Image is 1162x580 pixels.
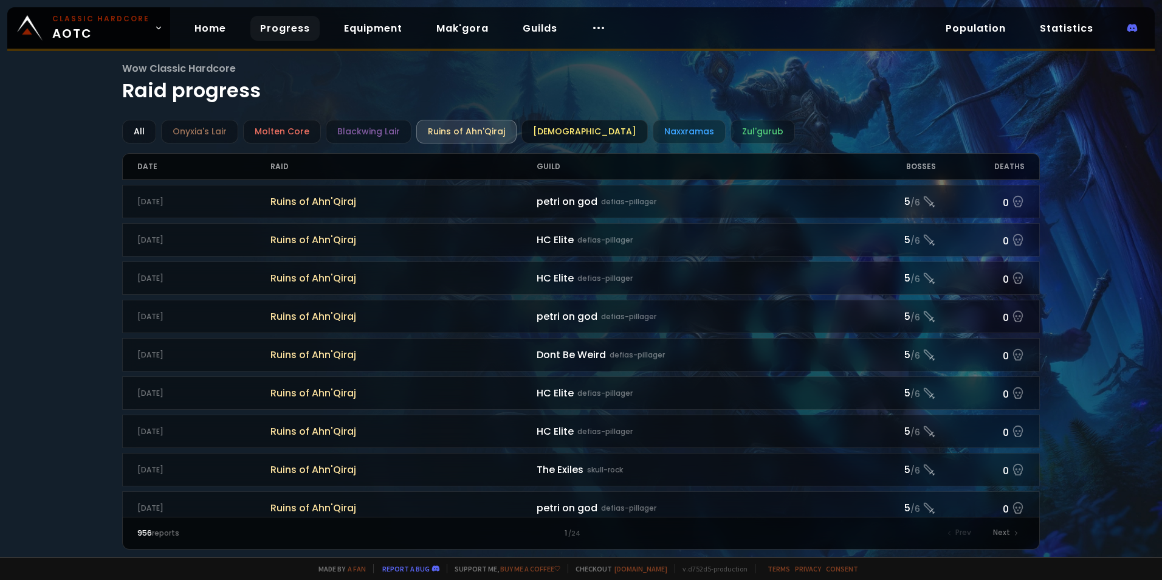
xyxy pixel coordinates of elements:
[601,196,656,207] small: defias-pillager
[910,350,920,362] small: / 6
[122,223,1040,257] a: [DATE]Ruins of Ahn'QirajHC Elitedefias-pillager5/60
[847,194,936,209] div: 5
[768,564,790,573] a: Terms
[577,235,633,246] small: defias-pillager
[847,347,936,362] div: 5
[447,564,560,573] span: Support me,
[847,462,936,477] div: 5
[270,347,537,362] span: Ruins of Ahn'Qiraj
[847,424,936,439] div: 5
[936,346,1025,364] div: 0
[348,564,366,573] a: a fan
[577,388,633,399] small: defias-pillager
[936,423,1025,440] div: 0
[936,16,1016,41] a: Population
[137,528,359,539] div: reports
[795,564,821,573] a: Privacy
[936,461,1025,478] div: 0
[513,16,567,41] a: Guilds
[122,300,1040,333] a: [DATE]Ruins of Ahn'Qirajpetri on goddefias-pillager5/60
[936,231,1025,249] div: 0
[122,261,1040,295] a: [DATE]Ruins of Ahn'QirajHC Elitedefias-pillager5/60
[122,61,1040,105] h1: Raid progress
[311,564,366,573] span: Made by
[910,197,920,209] small: / 6
[577,273,633,284] small: defias-pillager
[653,120,726,143] div: Naxxramas
[521,120,648,143] div: [DEMOGRAPHIC_DATA]
[731,120,795,143] div: Zul'gurub
[847,500,936,516] div: 5
[359,528,803,539] div: 1
[910,427,920,439] small: / 6
[847,385,936,401] div: 5
[137,464,270,475] div: [DATE]
[537,385,847,401] div: HC Elite
[601,503,656,514] small: defias-pillager
[270,462,537,477] span: Ruins of Ahn'Qiraj
[537,194,847,209] div: petri on god
[537,347,847,362] div: Dont Be Weird
[568,529,580,539] small: / 24
[137,426,270,437] div: [DATE]
[910,388,920,401] small: / 6
[122,415,1040,448] a: [DATE]Ruins of Ahn'QirajHC Elitedefias-pillager5/60
[910,465,920,477] small: / 6
[910,235,920,247] small: / 6
[137,528,152,538] span: 956
[1030,16,1103,41] a: Statistics
[537,309,847,324] div: petri on god
[936,154,1025,179] div: Deaths
[122,376,1040,410] a: [DATE]Ruins of Ahn'QirajHC Elitedefias-pillager5/60
[910,503,920,516] small: / 6
[500,564,560,573] a: Buy me a coffee
[137,235,270,246] div: [DATE]
[185,16,236,41] a: Home
[122,338,1040,371] a: [DATE]Ruins of Ahn'QirajDont Be Weirddefias-pillager5/60
[326,120,411,143] div: Blackwing Lair
[537,424,847,439] div: HC Elite
[936,269,1025,287] div: 0
[675,564,748,573] span: v. d752d5 - production
[847,154,936,179] div: Bosses
[427,16,498,41] a: Mak'gora
[270,154,537,179] div: Raid
[568,564,667,573] span: Checkout
[936,499,1025,517] div: 0
[537,500,847,516] div: petri on god
[986,525,1025,542] div: Next
[122,491,1040,525] a: [DATE]Ruins of Ahn'Qirajpetri on goddefias-pillager5/60
[936,193,1025,210] div: 0
[537,271,847,286] div: HC Elite
[847,232,936,247] div: 5
[847,309,936,324] div: 5
[270,271,537,286] span: Ruins of Ahn'Qiraj
[137,273,270,284] div: [DATE]
[122,120,156,143] div: All
[137,388,270,399] div: [DATE]
[243,120,321,143] div: Molten Core
[416,120,517,143] div: Ruins of Ahn'Qiraj
[334,16,412,41] a: Equipment
[270,424,537,439] span: Ruins of Ahn'Qiraj
[137,350,270,361] div: [DATE]
[270,194,537,209] span: Ruins of Ahn'Qiraj
[382,564,430,573] a: Report a bug
[601,311,656,322] small: defias-pillager
[52,13,150,24] small: Classic Hardcore
[270,232,537,247] span: Ruins of Ahn'Qiraj
[936,384,1025,402] div: 0
[826,564,858,573] a: Consent
[587,464,623,475] small: skull-rock
[270,500,537,516] span: Ruins of Ahn'Qiraj
[270,385,537,401] span: Ruins of Ahn'Qiraj
[936,308,1025,325] div: 0
[847,271,936,286] div: 5
[161,120,238,143] div: Onyxia's Lair
[137,311,270,322] div: [DATE]
[910,274,920,286] small: / 6
[122,61,1040,76] span: Wow Classic Hardcore
[270,309,537,324] span: Ruins of Ahn'Qiraj
[137,503,270,514] div: [DATE]
[941,525,978,542] div: Prev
